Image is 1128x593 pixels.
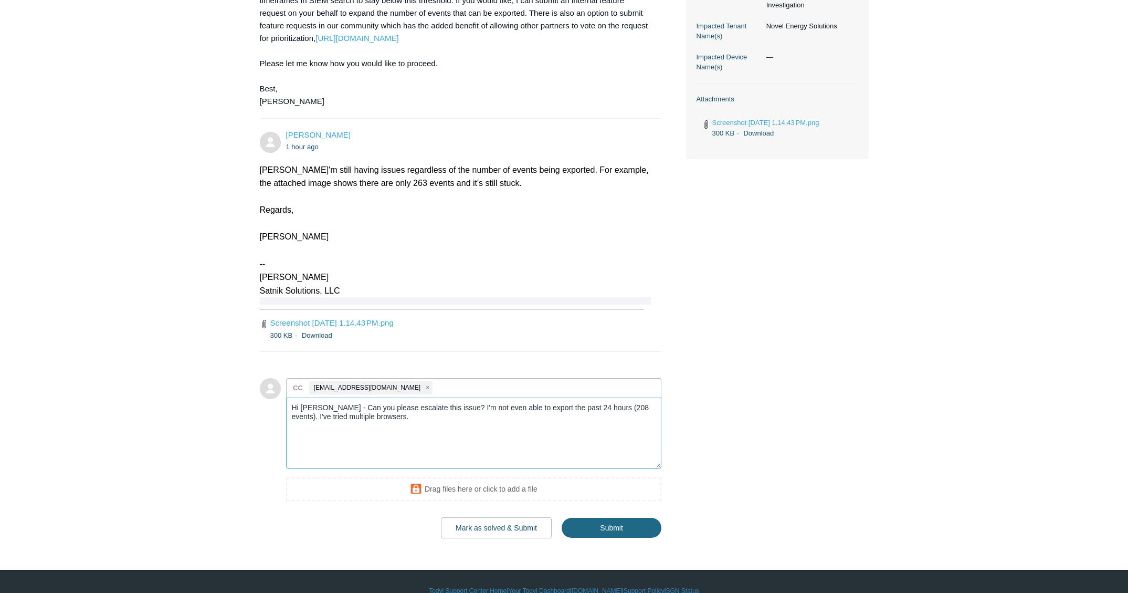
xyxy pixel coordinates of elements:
input: Submit [562,518,661,538]
dt: Attachments [697,94,858,105]
dt: Impacted Device Name(s) [697,52,761,72]
dd: Novel Energy Solutions [761,21,858,32]
div: -- [260,257,651,271]
a: Screenshot [DATE] 1.14.43 PM.png [712,119,819,127]
a: Download [743,129,774,137]
div: [PERSON_NAME]'m still having issues regardless of the number of events being exported. For exampl... [260,163,651,190]
div: [PERSON_NAME] [260,271,651,284]
span: [EMAIL_ADDRESS][DOMAIN_NAME] [314,382,420,394]
time: 09/19/2025, 13:16 [286,143,319,151]
label: CC [293,380,303,396]
span: close [426,382,429,394]
div: Regards, [260,203,651,217]
dd: — [761,52,858,63]
span: 300 KB [270,331,300,339]
a: [PERSON_NAME] [286,130,351,139]
textarea: Add your reply [286,398,662,469]
div: [PERSON_NAME] [260,230,651,244]
a: Download [302,331,332,339]
span: 300 KB [712,129,742,137]
a: [URL][DOMAIN_NAME] [315,34,398,43]
button: Mark as solved & Submit [441,517,552,538]
a: Screenshot [DATE] 1.14.43 PM.png [270,318,394,327]
span: Andrew Satnik [286,130,351,139]
dt: Impacted Tenant Name(s) [697,21,761,41]
div: Satnik Solutions, LLC [260,284,651,298]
